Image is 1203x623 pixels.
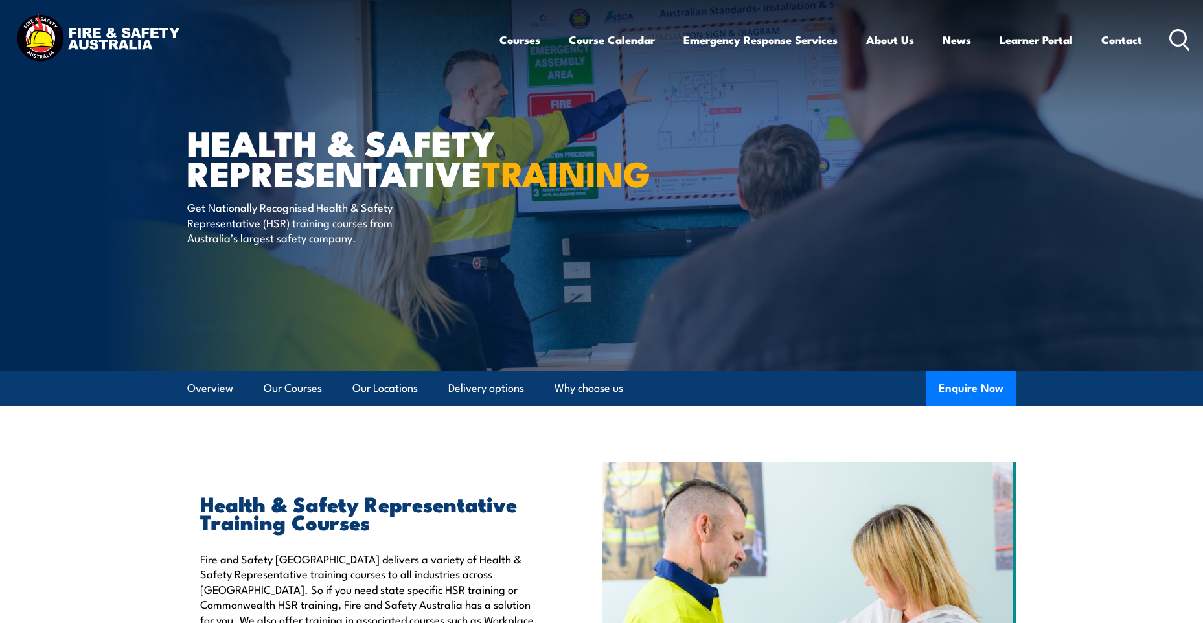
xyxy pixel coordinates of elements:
[187,127,507,187] h1: Health & Safety Representative
[187,199,424,245] p: Get Nationally Recognised Health & Safety Representative (HSR) training courses from Australia’s ...
[448,371,524,405] a: Delivery options
[187,371,233,405] a: Overview
[200,494,542,530] h2: Health & Safety Representative Training Courses
[482,145,650,199] strong: TRAINING
[1101,23,1142,57] a: Contact
[943,23,971,57] a: News
[1000,23,1073,57] a: Learner Portal
[264,371,322,405] a: Our Courses
[926,371,1016,406] button: Enquire Now
[555,371,623,405] a: Why choose us
[866,23,914,57] a: About Us
[499,23,540,57] a: Courses
[683,23,838,57] a: Emergency Response Services
[569,23,655,57] a: Course Calendar
[352,371,418,405] a: Our Locations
